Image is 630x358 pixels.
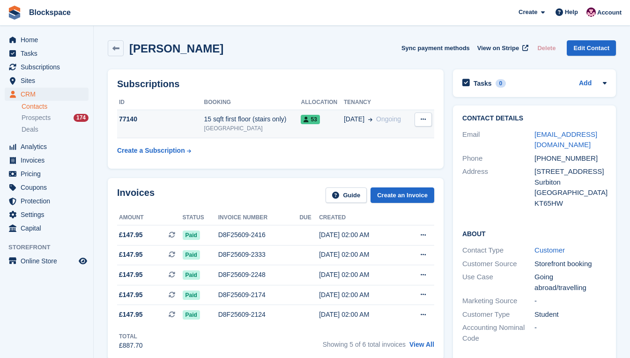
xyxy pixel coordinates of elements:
[22,125,89,134] a: Deals
[21,181,77,194] span: Coupons
[22,113,89,123] a: Prospects 174
[218,270,300,280] div: D8F25609-2248
[534,198,607,209] div: KT65HW
[344,114,364,124] span: [DATE]
[534,40,559,56] button: Delete
[5,74,89,87] a: menu
[5,254,89,268] a: menu
[534,296,607,306] div: -
[183,210,218,225] th: Status
[534,166,607,177] div: [STREET_ADDRESS]
[409,341,434,348] a: View All
[21,222,77,235] span: Capital
[5,88,89,101] a: menu
[319,290,402,300] div: [DATE] 02:00 AM
[477,44,519,53] span: View on Stripe
[183,231,200,240] span: Paid
[21,194,77,208] span: Protection
[218,310,300,320] div: D8F25609-2124
[301,115,319,124] span: 53
[218,230,300,240] div: D8F25609-2416
[496,79,506,88] div: 0
[597,8,622,17] span: Account
[319,250,402,260] div: [DATE] 02:00 AM
[534,130,597,149] a: [EMAIL_ADDRESS][DOMAIN_NAME]
[77,255,89,267] a: Preview store
[579,78,592,89] a: Add
[323,341,406,348] span: Showing 5 of 6 total invoices
[21,60,77,74] span: Subscriptions
[22,102,89,111] a: Contacts
[119,290,143,300] span: £147.95
[21,154,77,167] span: Invoices
[119,250,143,260] span: £147.95
[117,79,434,89] h2: Subscriptions
[21,254,77,268] span: Online Store
[567,40,616,56] a: Edit Contact
[117,142,191,159] a: Create a Subscription
[204,95,301,110] th: Booking
[74,114,89,122] div: 174
[5,140,89,153] a: menu
[204,124,301,133] div: [GEOGRAPHIC_DATA]
[299,210,319,225] th: Due
[534,153,607,164] div: [PHONE_NUMBER]
[117,187,155,203] h2: Invoices
[534,259,607,269] div: Storefront booking
[462,296,534,306] div: Marketing Source
[534,309,607,320] div: Student
[21,33,77,46] span: Home
[534,322,607,343] div: -
[119,230,143,240] span: £147.95
[183,291,200,300] span: Paid
[462,153,534,164] div: Phone
[326,187,367,203] a: Guide
[21,88,77,101] span: CRM
[117,114,204,124] div: 77140
[117,146,185,156] div: Create a Subscription
[218,290,300,300] div: D8F25609-2174
[21,208,77,221] span: Settings
[117,210,183,225] th: Amount
[183,250,200,260] span: Paid
[119,310,143,320] span: £147.95
[301,95,344,110] th: Allocation
[21,140,77,153] span: Analytics
[119,332,143,341] div: Total
[462,322,534,343] div: Accounting Nominal Code
[117,95,204,110] th: ID
[5,194,89,208] a: menu
[7,6,22,20] img: stora-icon-8386f47178a22dfd0bd8f6a31ec36ba5ce8667c1dd55bd0f319d3a0aa187defe.svg
[534,246,565,254] a: Customer
[8,243,93,252] span: Storefront
[21,167,77,180] span: Pricing
[401,40,470,56] button: Sync payment methods
[25,5,74,20] a: Blockspace
[204,114,301,124] div: 15 sqft first floor (stairs only)
[5,167,89,180] a: menu
[519,7,537,17] span: Create
[22,113,51,122] span: Prospects
[5,47,89,60] a: menu
[474,79,492,88] h2: Tasks
[534,177,607,188] div: Surbiton
[462,272,534,293] div: Use Case
[218,210,300,225] th: Invoice number
[5,33,89,46] a: menu
[119,341,143,351] div: £887.70
[5,60,89,74] a: menu
[376,115,401,123] span: Ongoing
[462,259,534,269] div: Customer Source
[22,125,38,134] span: Deals
[5,154,89,167] a: menu
[565,7,578,17] span: Help
[474,40,530,56] a: View on Stripe
[183,310,200,320] span: Paid
[5,222,89,235] a: menu
[462,115,607,122] h2: Contact Details
[462,166,534,209] div: Address
[319,270,402,280] div: [DATE] 02:00 AM
[462,129,534,150] div: Email
[534,272,607,293] div: Going abroad/travelling
[462,309,534,320] div: Customer Type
